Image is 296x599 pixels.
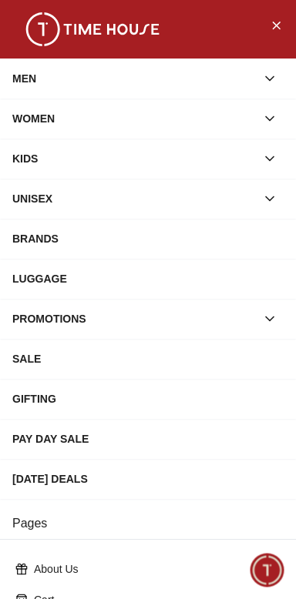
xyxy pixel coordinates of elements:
div: PROMOTIONS [12,305,256,333]
div: KIDS [12,145,256,172]
p: About Us [34,561,274,577]
div: PAY DAY SALE [12,425,284,453]
div: Chat Widget [251,554,284,587]
img: ... [15,12,170,46]
div: WOMEN [12,105,256,132]
div: [DATE] DEALS [12,465,284,493]
button: Close Menu [264,12,288,37]
div: MEN [12,65,256,92]
div: UNISEX [12,185,256,212]
div: BRANDS [12,225,284,253]
div: LUGGAGE [12,265,284,293]
div: SALE [12,345,284,373]
div: GIFTING [12,385,284,413]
